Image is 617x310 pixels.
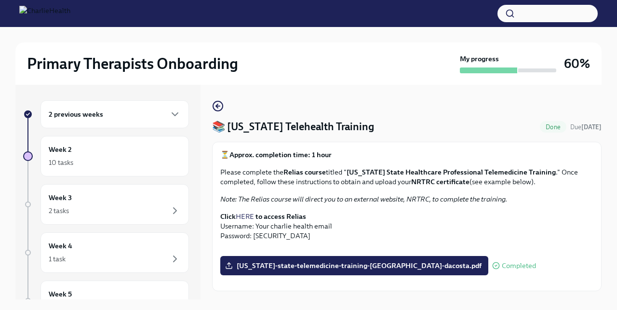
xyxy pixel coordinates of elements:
div: 10 tasks [49,158,73,167]
strong: My progress [460,54,499,64]
strong: [DATE] [581,123,602,131]
div: 2 tasks [49,206,69,216]
label: [US_STATE]-state-telemedicine-training-[GEOGRAPHIC_DATA]-dacosta.pdf [220,256,488,275]
p: Please complete the titled " ." Once completed, follow these instructions to obtain and upload yo... [220,167,593,187]
strong: Relias course [283,168,326,176]
strong: NRTRC certificate [411,177,469,186]
div: 2 previous weeks [40,100,189,128]
span: Due [570,123,602,131]
h6: Week 4 [49,241,72,251]
strong: to access Relias [255,212,306,221]
p: ⏳ [220,150,593,160]
span: Completed [502,262,536,270]
a: Week 32 tasks [23,184,189,225]
h6: Week 5 [49,289,72,299]
h2: Primary Therapists Onboarding [27,54,238,73]
strong: [US_STATE] State Healthcare Professional Telemedicine Training [347,168,556,176]
a: Week 41 task [23,232,189,273]
h4: 📚 [US_STATE] Telehealth Training [212,120,374,134]
span: [US_STATE]-state-telemedicine-training-[GEOGRAPHIC_DATA]-dacosta.pdf [227,261,482,270]
img: CharlieHealth [19,6,70,21]
h3: 60% [564,55,590,72]
em: Note: The Relias course will direct you to an external website, NRTRC, to complete the training. [220,195,507,203]
h6: Week 2 [49,144,72,155]
div: 1 task [49,254,66,264]
a: HERE [236,212,254,221]
a: Week 210 tasks [23,136,189,176]
h6: 2 previous weeks [49,109,103,120]
strong: Click [220,212,236,221]
h6: Week 3 [49,192,72,203]
span: Done [540,123,566,131]
span: August 18th, 2025 07:00 [570,122,602,132]
p: Username: Your charlie health email Password: [SECURITY_DATA] [220,212,593,241]
strong: Approx. completion time: 1 hour [229,150,332,159]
